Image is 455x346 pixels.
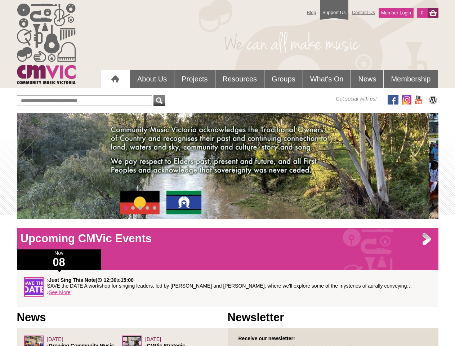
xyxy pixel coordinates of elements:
[402,95,411,105] img: icon-instagram.png
[238,336,295,341] strong: Receive our newsletter!
[228,310,438,325] h1: Newsletter
[235,205,416,211] a: inclusive, accessible community music events throughout [GEOGRAPHIC_DATA]
[379,8,414,18] a: Member Login
[303,6,320,19] a: Blog
[384,70,438,88] a: Membership
[47,336,63,342] span: [DATE]
[103,277,116,283] strong: 12:30
[235,194,431,204] h2: ›
[17,4,76,84] img: cmvic_logo.png
[417,8,427,18] a: 0
[240,192,360,203] a: Click here to FIND EVENTS
[130,70,174,88] a: About Us
[264,70,303,88] a: Groups
[17,310,228,325] h1: News
[47,277,431,289] p: › | to SAVE the DATE A workshop for singing leaders, led by [PERSON_NAME] and [PERSON_NAME], wher...
[17,257,101,268] h1: 08
[24,277,44,297] img: GENERIC-Save-the-Date.jpg
[145,336,161,342] span: [DATE]
[49,289,71,295] a: See More
[49,277,96,283] strong: Just Sing This Note
[428,95,438,105] img: CMVic Blog
[215,70,264,88] a: Resources
[174,70,215,88] a: Projects
[336,95,377,102] span: Get social with us!
[348,6,379,19] a: Contact Us
[17,231,438,246] h1: Upcoming CMVic Events
[303,70,351,88] a: What's On
[24,277,431,300] div: ›
[351,70,383,88] a: News
[121,277,134,283] strong: 15:00
[17,249,101,270] div: Nov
